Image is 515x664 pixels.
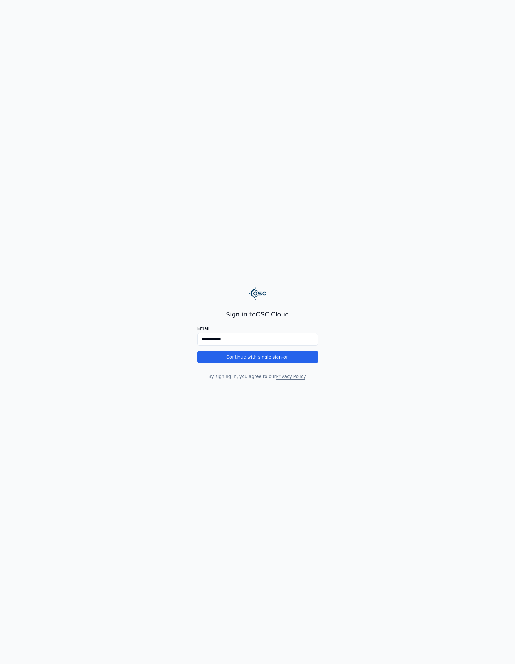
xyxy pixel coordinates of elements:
a: Privacy Policy [276,374,305,379]
img: Logo [249,285,266,302]
h2: Sign in to OSC Cloud [197,310,318,319]
label: Email [197,326,318,331]
button: Continue with single sign-on [197,351,318,363]
p: By signing in, you agree to our . [197,373,318,380]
